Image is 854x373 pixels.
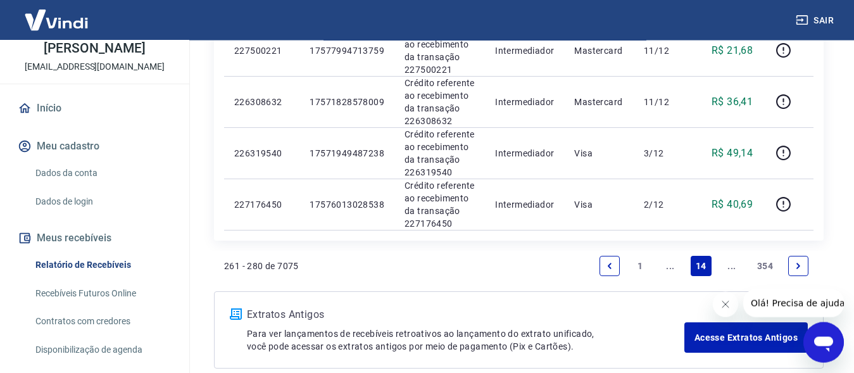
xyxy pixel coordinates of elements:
[630,256,650,276] a: Page 1
[743,289,844,317] iframe: Mensagem da empresa
[574,147,624,160] p: Visa
[15,132,174,160] button: Meu cadastro
[722,256,742,276] a: Jump forward
[644,96,681,108] p: 11/12
[712,43,753,58] p: R$ 21,68
[803,322,844,363] iframe: Botão para abrir a janela de mensagens
[495,147,554,160] p: Intermediador
[15,224,174,252] button: Meus recebíveis
[574,44,624,57] p: Mastercard
[495,96,554,108] p: Intermediador
[247,327,684,353] p: Para ver lançamentos de recebíveis retroativos ao lançamento do extrato unificado, você pode aces...
[788,256,808,276] a: Next page
[310,44,384,57] p: 17577994713759
[660,256,681,276] a: Jump backward
[234,198,289,211] p: 227176450
[405,25,475,76] p: Crédito referente ao recebimento da transação 227500221
[234,147,289,160] p: 226319540
[30,281,174,307] a: Recebíveis Futuros Online
[752,256,778,276] a: Page 354
[44,42,145,55] p: [PERSON_NAME]
[310,147,384,160] p: 17571949487238
[691,256,712,276] a: Page 14 is your current page
[712,146,753,161] p: R$ 49,14
[684,322,808,353] a: Acesse Extratos Antigos
[8,9,106,19] span: Olá! Precisa de ajuda?
[574,198,624,211] p: Visa
[712,197,753,212] p: R$ 40,69
[495,44,554,57] p: Intermediador
[30,308,174,334] a: Contratos com credores
[30,337,174,363] a: Disponibilização de agenda
[310,198,384,211] p: 17576013028538
[30,160,174,186] a: Dados da conta
[30,252,174,278] a: Relatório de Recebíveis
[15,1,97,39] img: Vindi
[234,44,289,57] p: 227500221
[713,292,738,317] iframe: Fechar mensagem
[310,96,384,108] p: 17571828578009
[644,44,681,57] p: 11/12
[594,251,813,281] ul: Pagination
[644,147,681,160] p: 3/12
[230,308,242,320] img: ícone
[405,77,475,127] p: Crédito referente ao recebimento da transação 226308632
[405,179,475,230] p: Crédito referente ao recebimento da transação 227176450
[405,128,475,179] p: Crédito referente ao recebimento da transação 226319540
[574,96,624,108] p: Mastercard
[600,256,620,276] a: Previous page
[25,60,165,73] p: [EMAIL_ADDRESS][DOMAIN_NAME]
[224,260,299,272] p: 261 - 280 de 7075
[495,198,554,211] p: Intermediador
[644,198,681,211] p: 2/12
[234,96,289,108] p: 226308632
[30,189,174,215] a: Dados de login
[247,307,684,322] p: Extratos Antigos
[712,94,753,110] p: R$ 36,41
[15,94,174,122] a: Início
[793,9,839,32] button: Sair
